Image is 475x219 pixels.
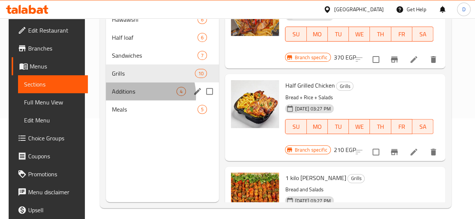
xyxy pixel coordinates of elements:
[424,51,442,69] button: delete
[288,121,303,132] span: SU
[336,82,353,91] span: Grills
[195,70,207,77] span: 10
[18,111,88,129] a: Edit Menu
[12,129,88,147] a: Choice Groups
[349,119,370,134] button: WE
[112,51,198,60] span: Sandwiches
[106,7,219,121] nav: Menu sections
[12,165,88,183] a: Promotions
[368,144,384,160] span: Select to update
[198,34,207,41] span: 6
[231,80,279,128] img: Half Grilled Chicken
[328,119,349,134] button: TU
[328,27,349,42] button: TU
[192,86,203,97] button: edit
[28,44,82,53] span: Branches
[370,27,391,42] button: TH
[394,121,409,132] span: FR
[348,174,364,183] span: Grills
[368,52,384,67] span: Select to update
[409,147,418,156] a: Edit menu item
[334,52,356,63] h6: 370 EGP
[112,15,198,24] span: Hawawshi
[28,206,82,215] span: Upsell
[198,51,207,60] div: items
[12,201,88,219] a: Upsell
[412,27,433,42] button: SA
[415,121,430,132] span: SA
[12,21,88,39] a: Edit Restaurant
[112,69,195,78] span: Grills
[106,64,219,82] div: Grills10
[412,119,433,134] button: SA
[112,33,198,42] span: Half loaf
[352,121,367,132] span: WE
[292,105,333,112] span: [DATE] 03:27 PM
[112,105,198,114] span: Meals
[28,170,82,179] span: Promotions
[176,87,186,96] div: items
[177,88,185,95] span: 4
[349,27,370,42] button: WE
[195,69,207,78] div: items
[285,80,335,91] span: Half Grilled Chicken
[462,5,465,13] span: D
[285,172,346,183] span: 1 kilo [PERSON_NAME]
[28,188,82,197] span: Menu disclaimer
[291,54,330,61] span: Branch specific
[28,26,82,35] span: Edit Restaurant
[106,28,219,46] div: Half loaf6
[291,146,330,153] span: Branch specific
[198,33,207,42] div: items
[24,80,82,89] span: Sections
[106,100,219,118] div: Meals5
[391,27,412,42] button: FR
[198,52,207,59] span: 7
[424,143,442,161] button: delete
[331,121,346,132] span: TU
[310,29,325,40] span: MO
[307,27,328,42] button: MO
[331,29,346,40] span: TU
[12,57,88,75] a: Menus
[310,121,325,132] span: MO
[24,116,82,125] span: Edit Menu
[12,147,88,165] a: Coupons
[12,39,88,57] a: Branches
[28,152,82,161] span: Coupons
[394,29,409,40] span: FR
[285,119,306,134] button: SU
[285,185,433,194] p: Bread and Salads
[106,46,219,64] div: Sandwiches7
[409,55,418,64] a: Edit menu item
[18,93,88,111] a: Full Menu View
[334,5,384,13] div: [GEOGRAPHIC_DATA]
[198,106,207,113] span: 5
[285,93,433,102] p: Bread + Rice + Salads
[28,134,82,143] span: Choice Groups
[285,27,306,42] button: SU
[391,119,412,134] button: FR
[106,82,219,100] div: Additions4edit
[198,16,207,23] span: 6
[198,15,207,24] div: items
[373,29,388,40] span: TH
[112,87,176,96] span: Additions
[370,119,391,134] button: TH
[385,143,403,161] button: Branch-specific-item
[288,29,303,40] span: SU
[18,75,88,93] a: Sections
[106,10,219,28] div: Hawawshi6
[334,145,356,155] h6: 210 EGP
[307,119,328,134] button: MO
[292,197,333,204] span: [DATE] 03:27 PM
[24,98,82,107] span: Full Menu View
[30,62,82,71] span: Menus
[373,121,388,132] span: TH
[415,29,430,40] span: SA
